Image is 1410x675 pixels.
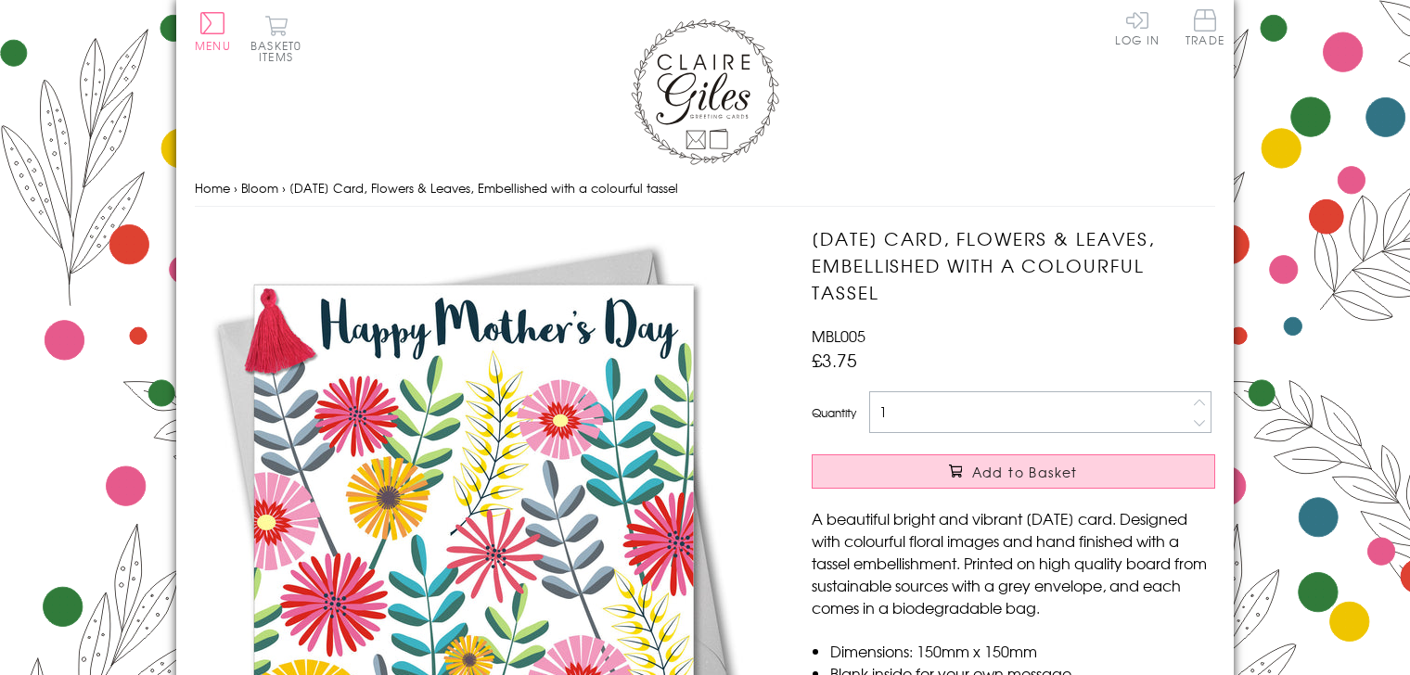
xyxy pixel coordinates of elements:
a: Log In [1115,9,1160,45]
p: A beautiful bright and vibrant [DATE] card. Designed with colourful floral images and hand finish... [812,507,1215,618]
button: Add to Basket [812,454,1215,489]
button: Menu [195,12,231,51]
li: Dimensions: 150mm x 150mm [830,640,1215,662]
span: Menu [195,37,231,54]
img: Claire Giles Greetings Cards [631,19,779,165]
button: Basket0 items [250,15,301,62]
span: MBL005 [812,325,865,347]
h1: [DATE] Card, Flowers & Leaves, Embellished with a colourful tassel [812,225,1215,305]
span: [DATE] Card, Flowers & Leaves, Embellished with a colourful tassel [289,179,678,197]
span: £3.75 [812,347,857,373]
a: Bloom [241,179,278,197]
span: 0 items [259,37,301,65]
span: Add to Basket [972,463,1078,481]
nav: breadcrumbs [195,170,1215,208]
span: Trade [1186,9,1224,45]
a: Home [195,179,230,197]
label: Quantity [812,404,856,421]
span: › [234,179,237,197]
a: Trade [1186,9,1224,49]
span: › [282,179,286,197]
